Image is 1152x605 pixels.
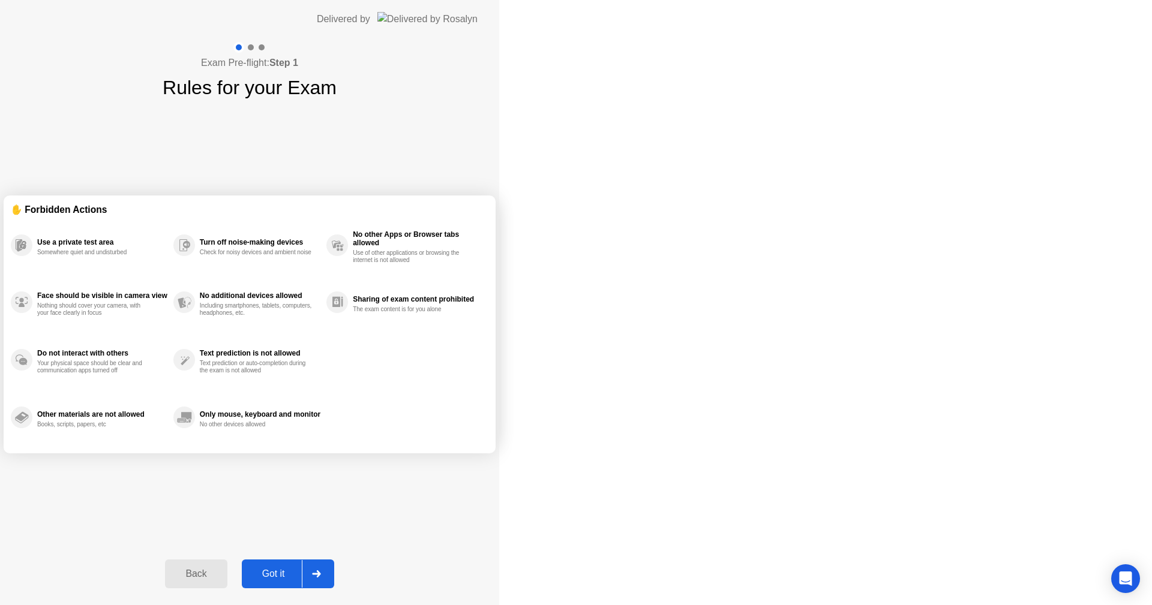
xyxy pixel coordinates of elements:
div: No additional devices allowed [200,291,320,300]
div: Sharing of exam content prohibited [353,295,482,303]
div: No other devices allowed [200,421,313,428]
div: Somewhere quiet and undisturbed [37,249,151,256]
div: Turn off noise-making devices [200,238,320,246]
div: Only mouse, keyboard and monitor [200,410,320,419]
div: Check for noisy devices and ambient noise [200,249,313,256]
div: Including smartphones, tablets, computers, headphones, etc. [200,302,313,317]
b: Step 1 [269,58,298,68]
div: Books, scripts, papers, etc [37,421,151,428]
button: Got it [242,559,334,588]
button: Back [165,559,227,588]
div: Nothing should cover your camera, with your face clearly in focus [37,302,151,317]
div: No other Apps or Browser tabs allowed [353,230,482,247]
div: The exam content is for you alone [353,306,466,313]
div: Your physical space should be clear and communication apps turned off [37,360,151,374]
div: Back [169,568,223,579]
div: Text prediction or auto-completion during the exam is not allowed [200,360,313,374]
h4: Exam Pre-flight: [201,56,298,70]
div: Do not interact with others [37,349,167,357]
div: Delivered by [317,12,370,26]
img: Delivered by Rosalyn [377,12,478,26]
div: Got it [245,568,302,579]
div: ✋ Forbidden Actions [11,203,488,216]
div: Use of other applications or browsing the internet is not allowed [353,249,466,264]
div: Open Intercom Messenger [1111,564,1140,593]
div: Text prediction is not allowed [200,349,320,357]
div: Use a private test area [37,238,167,246]
h1: Rules for your Exam [163,73,337,102]
div: Other materials are not allowed [37,410,167,419]
div: Face should be visible in camera view [37,291,167,300]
